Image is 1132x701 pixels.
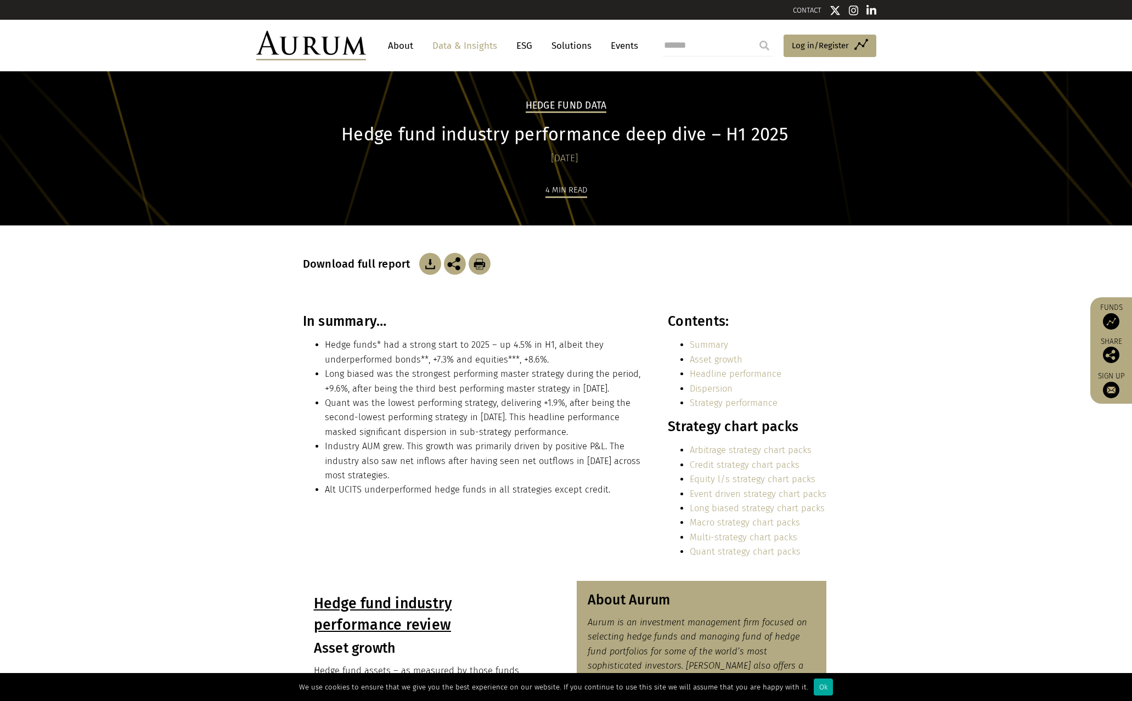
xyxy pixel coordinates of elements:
img: Sign up to our newsletter [1103,382,1119,398]
a: Arbitrage strategy chart packs [690,445,812,455]
a: Log in/Register [784,35,876,58]
img: Share this post [444,253,466,275]
div: [DATE] [303,151,827,166]
img: Instagram icon [849,5,859,16]
img: Download Article [419,253,441,275]
div: Share [1096,338,1127,363]
a: Multi-strategy chart packs [690,532,797,542]
h3: In summary… [303,313,644,330]
img: Aurum [256,31,366,60]
h3: Asset growth [314,640,542,657]
a: Credit strategy chart packs [690,460,799,470]
a: ESG [511,36,538,56]
li: Hedge funds* had a strong start to 2025 – up 4.5% in H1, albeit they underperformed bonds**, +7.3... [325,338,644,367]
img: Twitter icon [830,5,841,16]
a: Quant strategy chart packs [690,546,801,557]
h1: Hedge fund industry performance deep dive – H1 2025 [303,124,827,145]
li: Quant was the lowest performing strategy, delivering +1.9%, after being the second-lowest perform... [325,396,644,439]
a: Solutions [546,36,597,56]
a: Dispersion [690,383,733,394]
img: Access Funds [1103,313,1119,330]
li: Long biased was the strongest performing master strategy during the period, +9.6%, after being th... [325,367,644,396]
div: Ok [814,679,833,696]
img: Linkedin icon [866,5,876,16]
a: About [382,36,419,56]
img: Download Article [469,253,491,275]
h3: Strategy chart packs [668,419,826,435]
h2: Hedge Fund Data [526,100,607,113]
a: Summary [690,340,728,350]
h3: About Aurum [588,592,816,608]
em: Aurum is an investment management firm focused on selecting hedge funds and managing fund of hedg... [588,617,807,686]
a: Sign up [1096,371,1127,398]
a: Data & Insights [427,36,503,56]
input: Submit [753,35,775,56]
a: Headline performance [690,369,781,379]
h3: Download full report [303,257,416,270]
a: Strategy performance [690,398,778,408]
a: Funds [1096,303,1127,330]
h3: Contents: [668,313,826,330]
a: Equity l/s strategy chart packs [690,474,815,484]
li: Industry AUM grew. This growth was primarily driven by positive P&L. The industry also saw net in... [325,439,644,483]
a: Events [605,36,638,56]
div: 4 min read [545,183,587,198]
li: Alt UCITS underperformed hedge funds in all strategies except credit. [325,483,644,497]
a: Event driven strategy chart packs [690,489,826,499]
span: Log in/Register [792,39,849,52]
a: Long biased strategy chart packs [690,503,825,513]
a: Macro strategy chart packs [690,517,800,528]
u: Hedge fund industry performance review [314,595,452,634]
a: Asset growth [690,354,742,365]
img: Share this post [1103,347,1119,363]
a: CONTACT [793,6,821,14]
